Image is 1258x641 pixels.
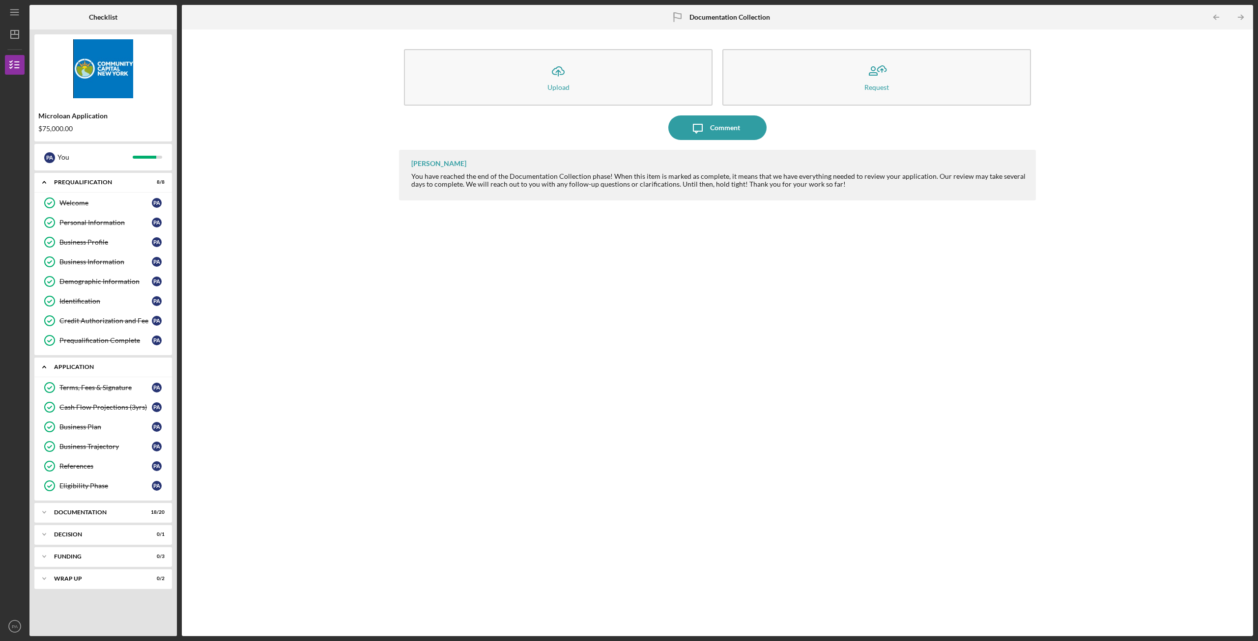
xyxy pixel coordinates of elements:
div: P A [152,422,162,432]
a: Business PlanPA [39,417,167,437]
div: P A [44,152,55,163]
a: IdentificationPA [39,291,167,311]
div: Documentation [54,509,140,515]
button: Request [722,49,1031,106]
a: Business TrajectoryPA [39,437,167,456]
a: Terms, Fees & SignaturePA [39,378,167,397]
button: PA [5,616,25,636]
div: Welcome [59,199,152,207]
div: Credit Authorization and Fee [59,317,152,325]
div: 0 / 1 [147,531,165,537]
div: 8 / 8 [147,179,165,185]
div: Microloan Application [38,112,168,120]
b: Checklist [89,13,117,21]
div: Application [54,364,160,370]
div: P A [152,237,162,247]
div: Wrap up [54,576,140,582]
div: Business Trajectory [59,443,152,450]
div: P A [152,277,162,286]
div: Prequalification [54,179,140,185]
div: Demographic Information [59,278,152,285]
div: Business Information [59,258,152,266]
div: Terms, Fees & Signature [59,384,152,391]
div: Prequalification Complete [59,336,152,344]
div: 0 / 3 [147,554,165,559]
div: Funding [54,554,140,559]
a: Eligibility PhasePA [39,476,167,496]
text: PA [12,624,18,629]
div: Request [864,84,889,91]
div: Cash Flow Projections (3yrs) [59,403,152,411]
div: References [59,462,152,470]
a: ReferencesPA [39,456,167,476]
div: [PERSON_NAME] [411,160,466,167]
button: Upload [404,49,713,106]
div: Personal Information [59,219,152,226]
div: You have reached the end of the Documentation Collection phase! When this item is marked as compl... [411,172,1026,188]
b: Documentation Collection [689,13,770,21]
div: P A [152,442,162,451]
div: You [57,149,133,166]
a: WelcomePA [39,193,167,213]
div: P A [152,402,162,412]
div: Eligibility Phase [59,482,152,490]
div: Identification [59,297,152,305]
div: Decision [54,531,140,537]
a: Business InformationPA [39,252,167,272]
div: P A [152,316,162,326]
div: P A [152,296,162,306]
button: Comment [668,115,767,140]
div: Comment [710,115,740,140]
a: Personal InformationPA [39,213,167,232]
div: 18 / 20 [147,509,165,515]
div: Business Profile [59,238,152,246]
div: P A [152,481,162,491]
div: 0 / 2 [147,576,165,582]
div: Business Plan [59,423,152,431]
div: P A [152,257,162,267]
div: P A [152,383,162,392]
a: Cash Flow Projections (3yrs)PA [39,397,167,417]
a: Prequalification CompletePA [39,331,167,350]
div: P A [152,198,162,208]
div: P A [152,218,162,227]
div: P A [152,335,162,345]
div: Upload [547,84,570,91]
img: Product logo [34,39,172,98]
a: Credit Authorization and FeePA [39,311,167,331]
a: Demographic InformationPA [39,272,167,291]
a: Business ProfilePA [39,232,167,252]
div: P A [152,461,162,471]
div: $75,000.00 [38,125,168,133]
